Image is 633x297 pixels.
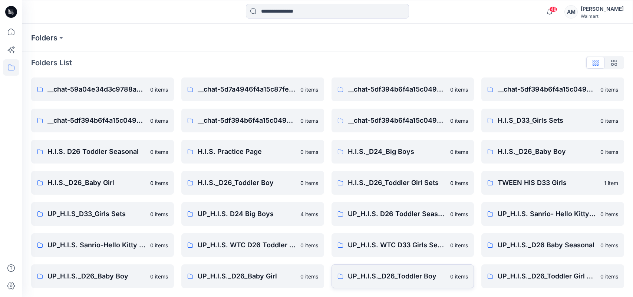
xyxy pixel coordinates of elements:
[31,109,174,132] a: __chat-5df394b6f4a15c049a30f1a9-5ea88608f4a15c17c164db4e0 items
[450,210,468,218] p: 0 items
[181,109,324,132] a: __chat-5df394b6f4a15c049a30f1a9-5fc80c83f4a15c77ea02bd140 items
[31,202,174,226] a: UP_H.I.S_D33_Girls Sets0 items
[31,57,72,68] p: Folders List
[198,209,296,219] p: UP_H.I.S. D24 Big Boys
[150,241,168,249] p: 0 items
[198,178,296,188] p: H.I.S._D26_Toddler Boy
[47,115,146,126] p: __chat-5df394b6f4a15c049a30f1a9-5ea88608f4a15c17c164db4e
[300,117,318,125] p: 0 items
[198,146,296,157] p: H.I.S. Practice Page
[332,264,474,288] a: UP_H.I.S._D26_Toddler Boy0 items
[300,241,318,249] p: 0 items
[47,209,146,219] p: UP_H.I.S_D33_Girls Sets
[150,86,168,93] p: 0 items
[600,210,618,218] p: 0 items
[450,241,468,249] p: 0 items
[150,179,168,187] p: 0 items
[481,264,624,288] a: UP_H.I.S._D26_Toddler Girl Sets & Dresses0 items
[481,171,624,195] a: TWEEN HIS D33 Girls1 item
[300,210,318,218] p: 4 items
[604,179,618,187] p: 1 item
[450,179,468,187] p: 0 items
[181,77,324,101] a: __chat-5d7a4946f4a15c87fe35e50d-5df394b6f4a15c049a30f1a90 items
[332,109,474,132] a: __chat-5df394b6f4a15c049a30f1a9-5fe20283f4a15cd81e6911540 items
[31,171,174,195] a: H.I.S._D26_Baby Girl0 items
[481,140,624,164] a: H.I.S._D26_Baby Boy0 items
[332,171,474,195] a: H.I.S._D26_Toddler Girl Sets0 items
[47,240,146,250] p: UP_H.I.S. Sanrio-Hello Kitty D26 Toddler Girls
[348,240,446,250] p: UP_H.I.S. WTC D33 Girls Seasonal
[332,202,474,226] a: UP_H.I.S. D26 Toddler Seasonal0 items
[348,84,446,95] p: __chat-5df394b6f4a15c049a30f1a9-5ea88596f4a15c17be65c6b8
[481,202,624,226] a: UP_H.I.S. Sanrio- Hello Kitty D33 Girls0 items
[150,273,168,280] p: 0 items
[549,6,557,12] span: 48
[498,146,596,157] p: H.I.S._D26_Baby Boy
[198,240,296,250] p: UP_H.I.S. WTC D26 Toddler Seasonal
[47,146,146,157] p: H.I.S. D26 Toddler Seasonal
[450,86,468,93] p: 0 items
[332,77,474,101] a: __chat-5df394b6f4a15c049a30f1a9-5ea88596f4a15c17be65c6b80 items
[450,148,468,156] p: 0 items
[600,273,618,280] p: 0 items
[31,264,174,288] a: UP_H.I.S._D26_Baby Boy0 items
[498,209,596,219] p: UP_H.I.S. Sanrio- Hello Kitty D33 Girls
[581,4,624,13] div: [PERSON_NAME]
[198,115,296,126] p: __chat-5df394b6f4a15c049a30f1a9-5fc80c83f4a15c77ea02bd14
[600,86,618,93] p: 0 items
[481,77,624,101] a: __chat-5df394b6f4a15c049a30f1a9-5ea885e0f4a15c17be65c6c40 items
[31,33,57,43] a: Folders
[150,117,168,125] p: 0 items
[581,13,624,19] div: Walmart
[181,140,324,164] a: H.I.S. Practice Page0 items
[47,271,146,281] p: UP_H.I.S._D26_Baby Boy
[47,178,146,188] p: H.I.S._D26_Baby Girl
[31,140,174,164] a: H.I.S. D26 Toddler Seasonal0 items
[498,271,596,281] p: UP_H.I.S._D26_Toddler Girl Sets & Dresses
[198,84,296,95] p: __chat-5d7a4946f4a15c87fe35e50d-5df394b6f4a15c049a30f1a9
[181,171,324,195] a: H.I.S._D26_Toddler Boy0 items
[47,84,146,95] p: __chat-59a04e34d3c9788a960db54d-5df394b6f4a15c049a30f1a9
[332,140,474,164] a: H.I.S._D24_Big Boys0 items
[332,233,474,257] a: UP_H.I.S. WTC D33 Girls Seasonal0 items
[348,178,446,188] p: H.I.S._D26_Toddler Girl Sets
[348,146,446,157] p: H.I.S._D24_Big Boys
[498,178,600,188] p: TWEEN HIS D33 Girls
[31,77,174,101] a: __chat-59a04e34d3c9788a960db54d-5df394b6f4a15c049a30f1a90 items
[150,148,168,156] p: 0 items
[198,271,296,281] p: UP_H.I.S._D26_Baby Girl
[481,109,624,132] a: H.I.S_D33_Girls Sets0 items
[300,148,318,156] p: 0 items
[450,117,468,125] p: 0 items
[498,240,596,250] p: UP_H.I.S._D26 Baby Seasonal
[181,233,324,257] a: UP_H.I.S. WTC D26 Toddler Seasonal0 items
[498,84,596,95] p: __chat-5df394b6f4a15c049a30f1a9-5ea885e0f4a15c17be65c6c4
[600,117,618,125] p: 0 items
[498,115,596,126] p: H.I.S_D33_Girls Sets
[600,148,618,156] p: 0 items
[564,5,578,19] div: AM
[348,209,446,219] p: UP_H.I.S. D26 Toddler Seasonal
[150,210,168,218] p: 0 items
[300,273,318,280] p: 0 items
[181,202,324,226] a: UP_H.I.S. D24 Big Boys4 items
[450,273,468,280] p: 0 items
[348,271,446,281] p: UP_H.I.S._D26_Toddler Boy
[481,233,624,257] a: UP_H.I.S._D26 Baby Seasonal0 items
[300,86,318,93] p: 0 items
[348,115,446,126] p: __chat-5df394b6f4a15c049a30f1a9-5fe20283f4a15cd81e691154
[300,179,318,187] p: 0 items
[31,233,174,257] a: UP_H.I.S. Sanrio-Hello Kitty D26 Toddler Girls0 items
[600,241,618,249] p: 0 items
[181,264,324,288] a: UP_H.I.S._D26_Baby Girl0 items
